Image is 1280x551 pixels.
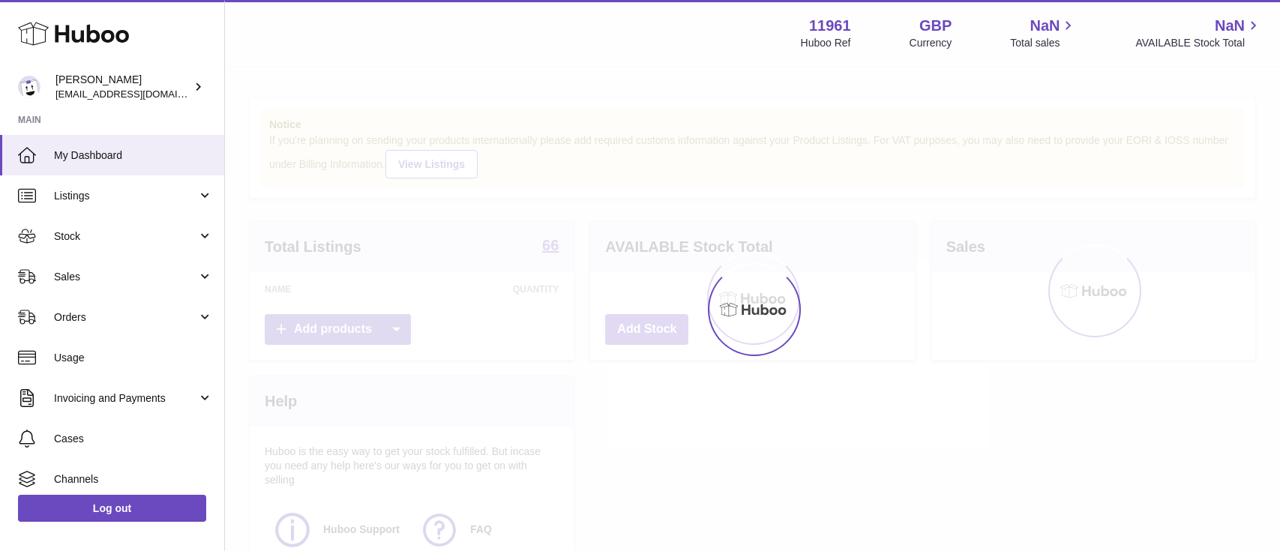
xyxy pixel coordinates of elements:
strong: GBP [919,16,952,36]
span: Listings [54,189,197,203]
img: internalAdmin-11961@internal.huboo.com [18,76,40,98]
a: Log out [18,495,206,522]
a: NaN Total sales [1010,16,1077,50]
span: [EMAIL_ADDRESS][DOMAIN_NAME] [55,88,220,100]
span: Sales [54,270,197,284]
a: NaN AVAILABLE Stock Total [1135,16,1262,50]
span: NaN [1030,16,1060,36]
span: Channels [54,472,213,487]
div: Currency [910,36,952,50]
span: NaN [1215,16,1245,36]
strong: 11961 [809,16,851,36]
span: Orders [54,310,197,325]
span: AVAILABLE Stock Total [1135,36,1262,50]
span: Usage [54,351,213,365]
div: [PERSON_NAME] [55,73,190,101]
span: Invoicing and Payments [54,391,197,406]
span: Stock [54,229,197,244]
span: Cases [54,432,213,446]
span: My Dashboard [54,148,213,163]
div: Huboo Ref [801,36,851,50]
span: Total sales [1010,36,1077,50]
